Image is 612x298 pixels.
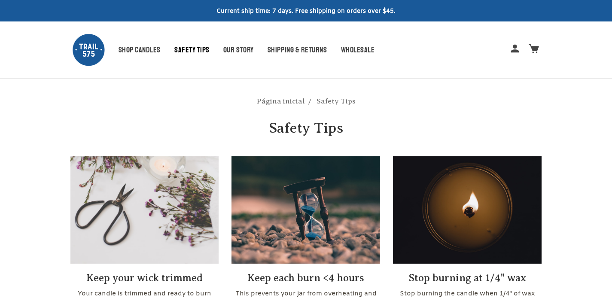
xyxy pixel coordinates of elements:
[269,117,343,139] span: Safety Tips
[73,34,105,66] img: Trail575
[257,97,305,105] a: Página inicial
[409,270,526,286] span: Stop burning at 1/4" wax
[119,44,174,56] a: Shop Candles
[223,44,268,56] a: Our Story
[174,44,223,56] a: Safety Tips
[341,44,389,56] a: Wholesale
[317,97,356,105] span: Safety Tips
[86,270,203,286] span: Keep your wick trimmed
[268,44,341,56] a: Shipping & Returns
[247,270,364,286] span: Keep each burn <4 hours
